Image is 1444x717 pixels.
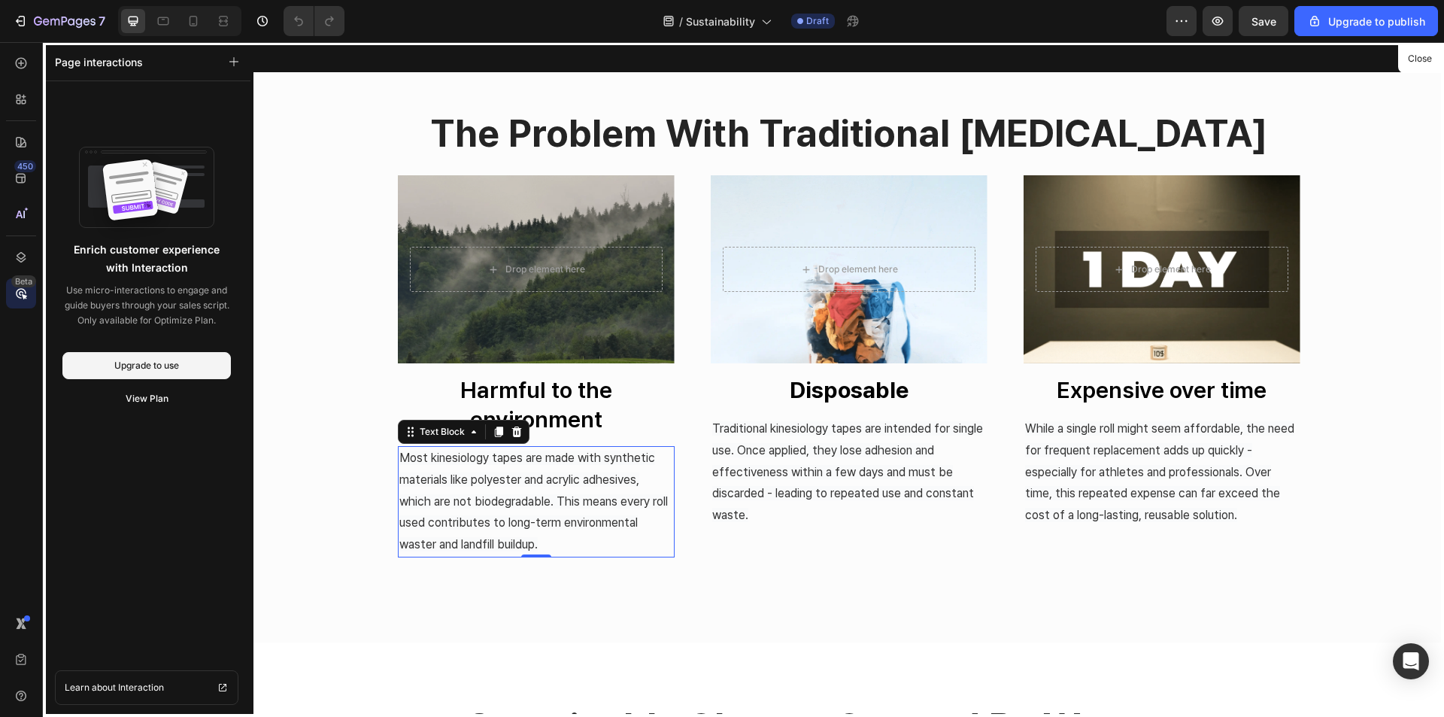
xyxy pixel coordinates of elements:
span: Draft [806,14,829,28]
a: Learn about Interaction [55,670,238,705]
span: / [679,14,683,29]
p: 7 [99,12,105,30]
span: Sustainability [686,14,755,29]
button: Upgrade to publish [1294,6,1438,36]
button: Save [1239,6,1288,36]
div: Undo/Redo [284,6,344,36]
div: Beta [11,275,36,287]
div: View Plan [126,392,168,406]
p: Only available for Optimize Plan. [62,313,231,328]
div: 450 [14,160,36,172]
p: Use micro-interactions to engage and guide buyers through your sales script. [62,283,231,313]
p: Enrich customer experience with Interaction [65,241,228,277]
button: Upgrade to use [62,352,231,379]
button: Close [1401,48,1438,70]
div: Upgrade to use [114,359,179,372]
span: Learn about Interaction [65,680,164,695]
button: View Plan [62,385,231,412]
div: Upgrade to publish [1307,14,1425,29]
p: Page interactions [55,54,143,70]
div: Open Intercom Messenger [1393,643,1429,679]
span: Save [1251,15,1276,28]
iframe: Design area [253,42,1444,717]
button: 7 [6,6,112,36]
